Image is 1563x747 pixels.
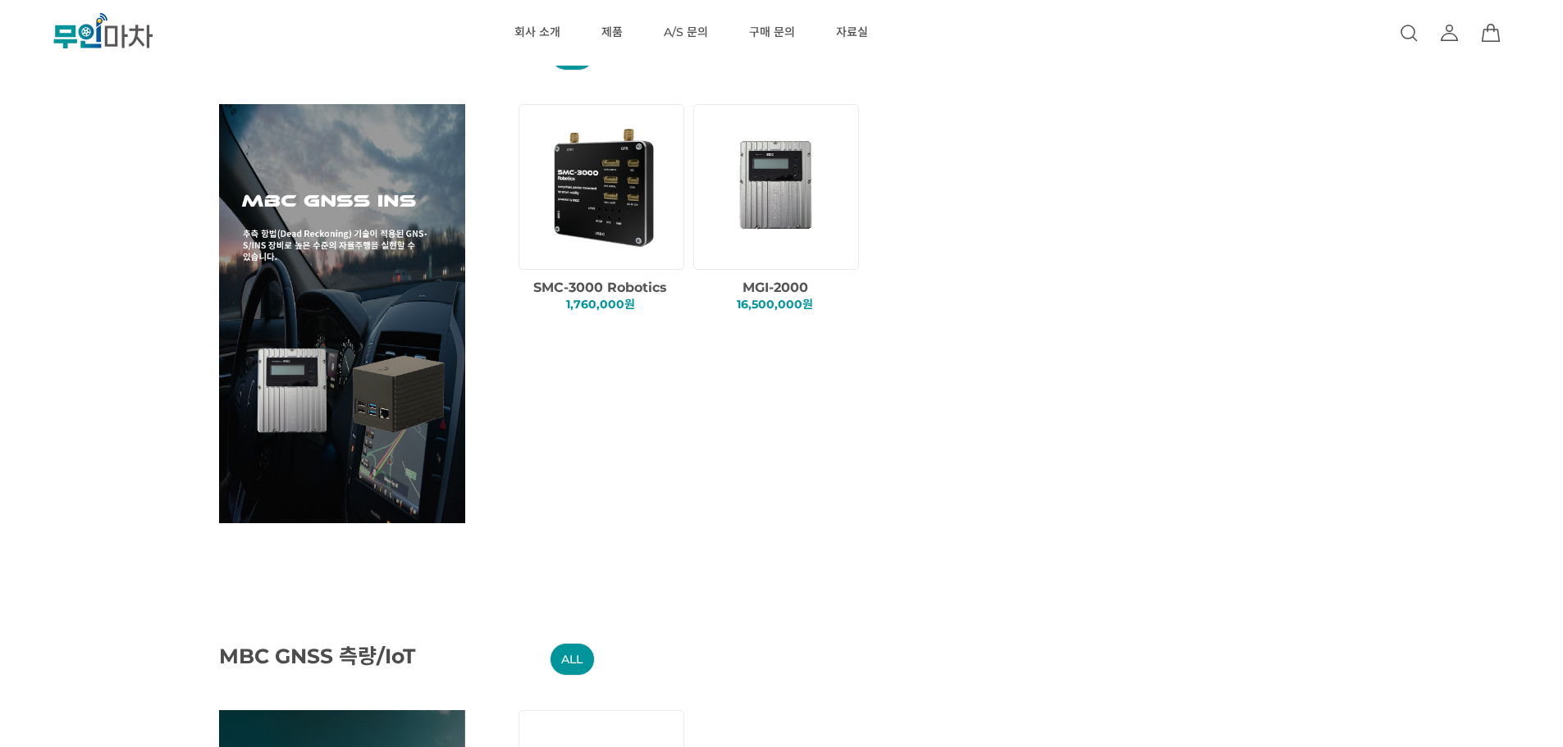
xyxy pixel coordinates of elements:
[219,104,465,523] img: main_GNSS_INS.png
[219,640,424,669] span: MBC GNSS 측량/IoT
[533,280,667,295] span: SMC-3000 Robotics
[737,297,813,312] span: 16,500,000원
[534,116,674,257] img: c7e238774e5180ddedaee608f1e40e55.png
[550,643,595,676] li: ALL
[709,116,849,257] img: 75edcddac6e7008a6a39aba9a4d77e54.png
[566,297,635,312] span: 1,760,000원
[743,280,808,295] span: MGI-2000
